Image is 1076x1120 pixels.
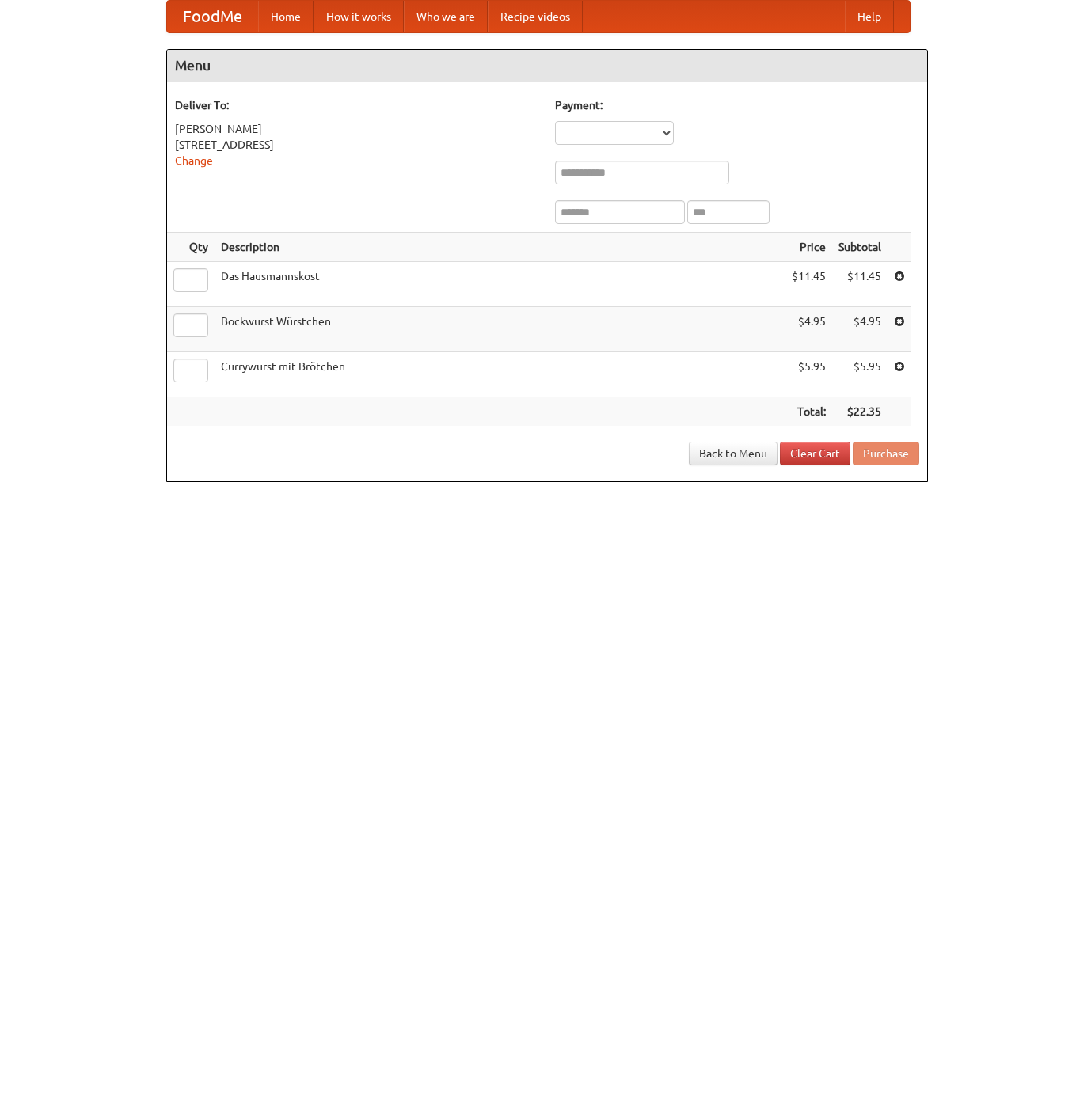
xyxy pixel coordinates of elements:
[832,233,888,262] th: Subtotal
[167,233,215,262] th: Qty
[258,1,314,32] a: Home
[832,262,888,307] td: $11.45
[853,442,919,465] button: Purchase
[785,307,832,352] td: $4.95
[845,1,894,32] a: Help
[314,1,404,32] a: How it works
[832,397,888,427] th: $22.35
[167,50,927,82] h4: Menu
[832,307,888,352] td: $4.95
[488,1,583,32] a: Recipe videos
[785,397,832,427] th: Total:
[175,154,213,167] a: Change
[175,121,539,137] div: [PERSON_NAME]
[167,1,258,32] a: FoodMe
[785,352,832,397] td: $5.95
[215,262,785,307] td: Das Hausmannskost
[785,262,832,307] td: $11.45
[689,442,778,465] a: Back to Menu
[215,233,785,262] th: Description
[215,352,785,397] td: Currywurst mit Brötchen
[785,233,832,262] th: Price
[404,1,488,32] a: Who we are
[175,97,539,113] h5: Deliver To:
[175,137,539,153] div: [STREET_ADDRESS]
[832,352,888,397] td: $5.95
[780,442,850,465] a: Clear Cart
[555,97,919,113] h5: Payment:
[215,307,785,352] td: Bockwurst Würstchen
